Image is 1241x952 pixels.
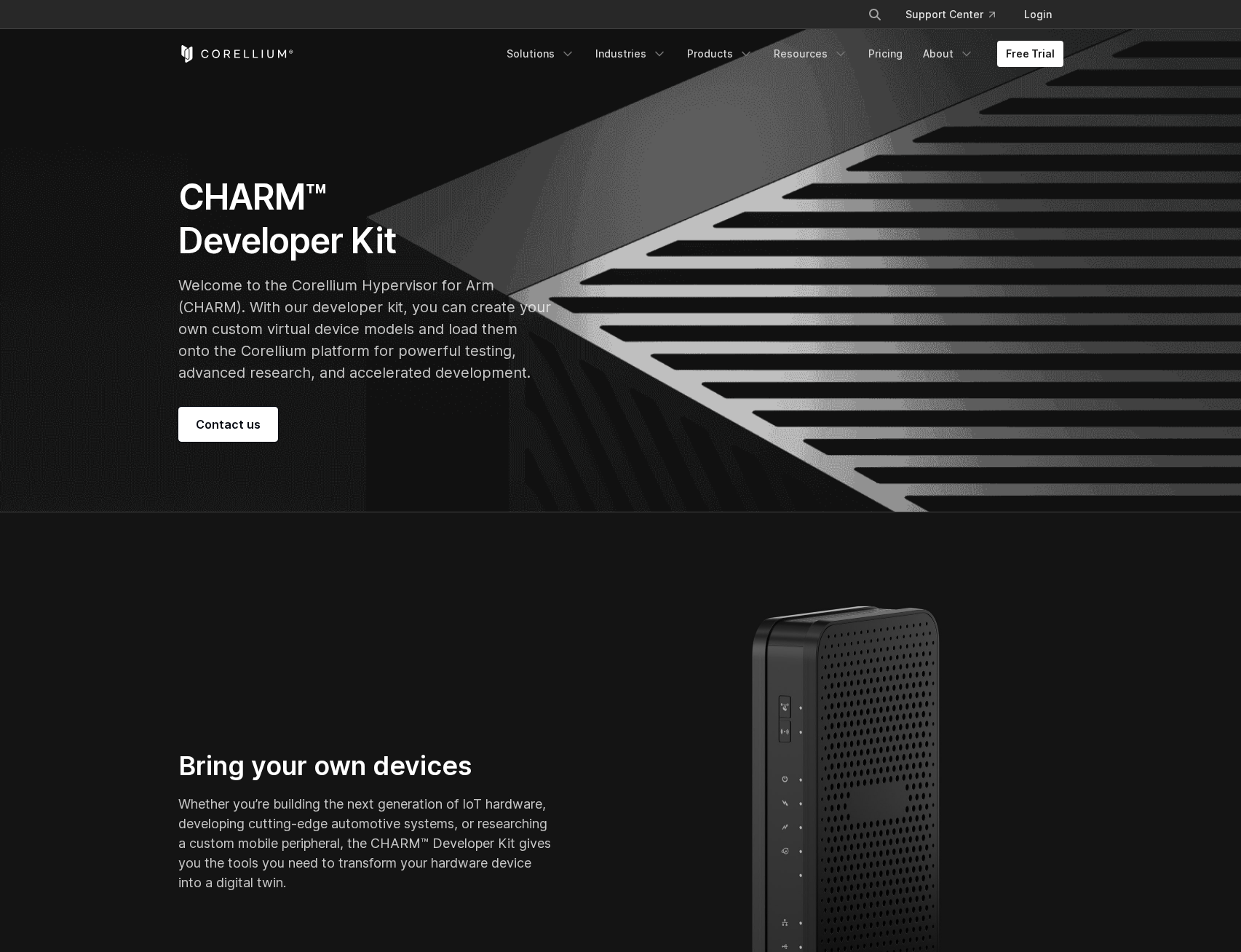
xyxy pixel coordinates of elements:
[587,41,675,67] a: Industries
[997,41,1063,67] a: Free Trial
[178,175,551,263] h1: CHARM™ Developer Kit
[178,274,551,384] p: Welcome to the Corellium Hypervisor for Arm (CHARM). With our developer kit, you can create your ...
[178,750,551,782] h3: Bring your own devices
[498,41,584,67] a: Solutions
[914,41,983,67] a: About
[1012,1,1063,28] a: Login
[862,1,888,28] button: Search
[765,41,857,67] a: Resources
[178,794,551,892] p: Whether you’re building the next generation of IoT hardware, developing cutting-edge automotive s...
[678,41,762,67] a: Products
[178,45,294,63] a: Corellium Home
[894,1,1007,28] a: Support Center
[498,41,1063,67] div: Navigation Menu
[850,1,1063,28] div: Navigation Menu
[196,416,261,433] span: Contact us
[860,41,911,67] a: Pricing
[178,407,278,442] a: Contact us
